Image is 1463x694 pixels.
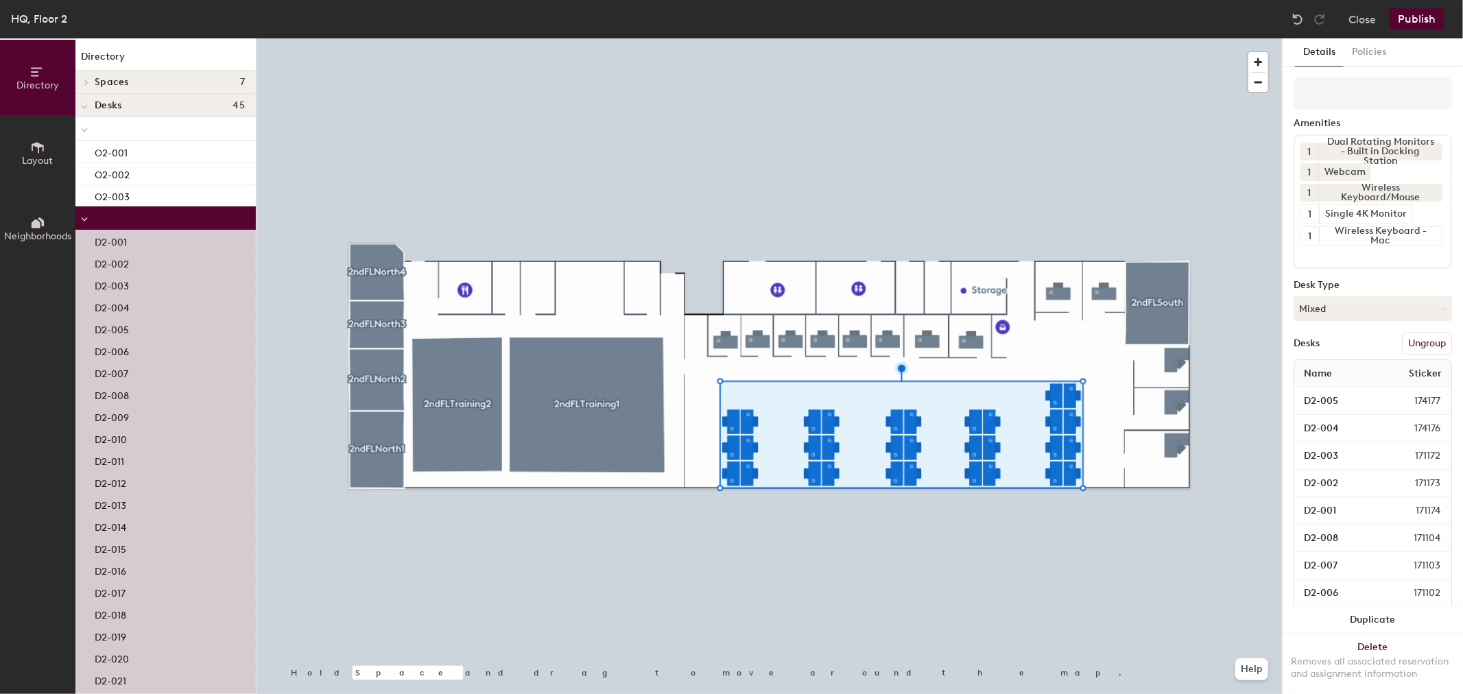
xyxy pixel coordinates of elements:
img: Redo [1313,12,1327,26]
input: Unnamed desk [1297,556,1381,575]
p: O2-002 [95,165,130,181]
span: 171174 [1383,503,1449,518]
p: D2-020 [95,649,129,665]
p: D2-007 [95,364,128,380]
button: Help [1235,658,1268,680]
input: Unnamed desk [1297,501,1383,520]
button: Publish [1390,8,1444,30]
button: DeleteRemoves all associated reservation and assignment information [1283,634,1463,694]
p: D2-021 [95,671,126,687]
span: 171173 [1382,476,1449,491]
span: 174176 [1381,421,1449,436]
p: D2-002 [95,254,129,270]
p: D2-001 [95,232,127,248]
div: Webcam [1318,163,1371,181]
button: 1 [1301,227,1319,245]
div: Wireless Keyboard/Mouse [1318,184,1442,202]
button: Policies [1344,38,1394,67]
p: D2-012 [95,474,126,490]
p: D2-004 [95,298,129,314]
span: 7 [240,77,245,88]
div: Desk Type [1294,280,1452,291]
span: 171102 [1381,586,1449,601]
span: Desks [95,100,121,111]
p: D2-003 [95,276,129,292]
div: HQ, Floor 2 [11,10,67,27]
span: 1 [1308,145,1311,159]
p: D2-015 [95,540,126,555]
input: Unnamed desk [1297,584,1381,603]
p: D2-008 [95,386,129,402]
p: D2-010 [95,430,127,446]
div: Removes all associated reservation and assignment information [1291,656,1455,680]
span: Directory [16,80,59,91]
span: Sticker [1402,361,1449,386]
span: 171103 [1381,558,1449,573]
button: 1 [1300,184,1318,202]
span: Name [1297,361,1339,386]
p: D2-018 [95,606,126,621]
img: Undo [1291,12,1305,26]
p: D2-016 [95,562,126,577]
div: Amenities [1294,118,1452,129]
button: Ungroup [1402,332,1452,355]
p: D2-005 [95,320,129,336]
div: Single 4K Monitor [1319,205,1412,223]
span: 1 [1308,165,1311,180]
button: 1 [1300,143,1318,160]
span: 1 [1309,207,1312,222]
button: 1 [1300,163,1318,181]
span: Neighborhoods [4,230,71,242]
input: Unnamed desk [1297,419,1381,438]
p: D2-009 [95,408,129,424]
span: 174177 [1381,394,1449,409]
span: Spaces [95,77,129,88]
div: Dual Rotating Monitors - Built in Docking Station [1318,143,1442,160]
span: 45 [233,100,245,111]
div: Wireless Keyboard - Mac [1319,227,1442,245]
span: 171104 [1381,531,1449,546]
div: Desks [1294,338,1320,349]
h1: Directory [75,49,256,71]
p: D2-017 [95,584,126,599]
span: Layout [23,155,53,167]
button: Duplicate [1283,606,1463,634]
button: Close [1348,8,1376,30]
span: 171172 [1382,448,1449,464]
button: Mixed [1294,296,1452,321]
p: D2-019 [95,627,126,643]
p: O2-001 [95,143,128,159]
input: Unnamed desk [1297,446,1382,466]
input: Unnamed desk [1297,392,1381,411]
p: D2-014 [95,518,126,534]
span: 1 [1308,186,1311,200]
p: O2-003 [95,187,130,203]
button: Details [1295,38,1344,67]
input: Unnamed desk [1297,474,1382,493]
span: 1 [1309,229,1312,243]
p: D2-013 [95,496,126,512]
button: 1 [1301,205,1319,223]
p: D2-006 [95,342,129,358]
input: Unnamed desk [1297,529,1381,548]
p: D2-011 [95,452,124,468]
